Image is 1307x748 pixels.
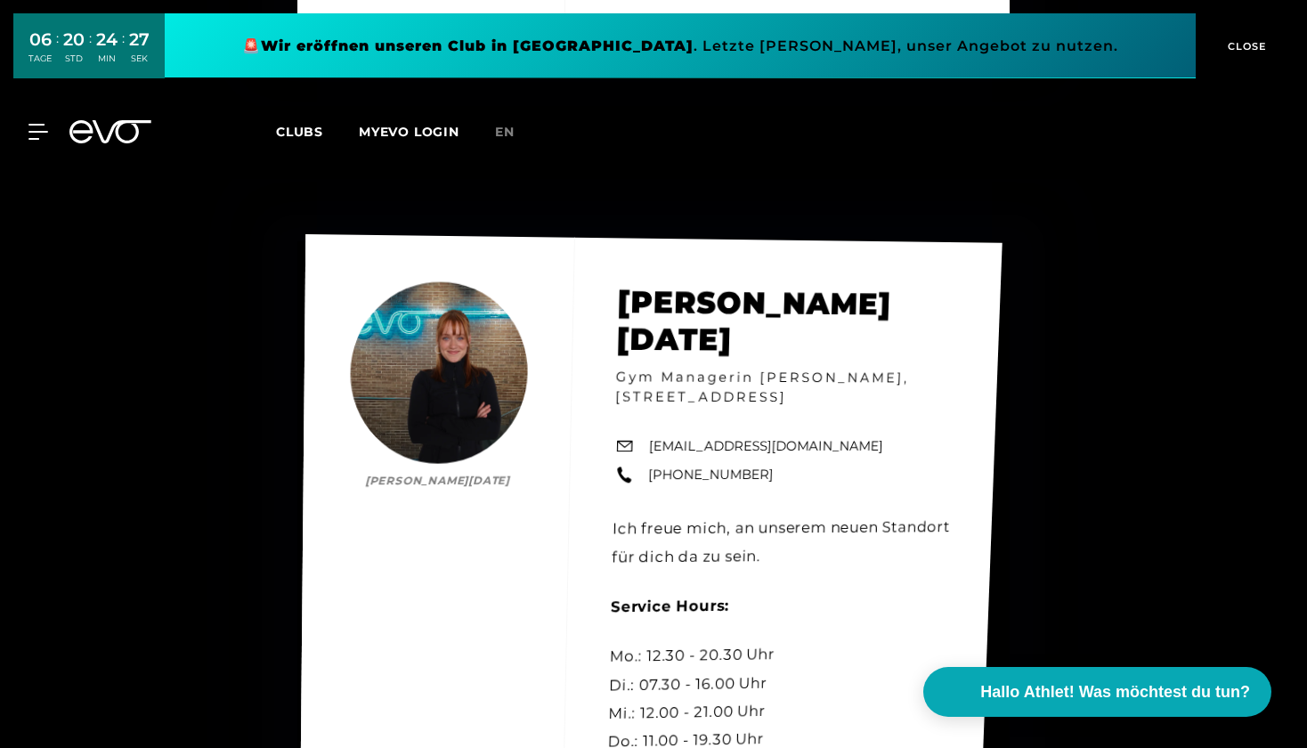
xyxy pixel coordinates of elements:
[495,124,515,140] span: en
[63,27,85,53] div: 20
[28,53,52,65] div: TAGE
[129,27,150,53] div: 27
[276,123,359,140] a: Clubs
[648,465,774,485] a: [PHONE_NUMBER]
[276,124,323,140] span: Clubs
[359,124,459,140] a: MYEVO LOGIN
[1223,38,1267,54] span: CLOSE
[649,436,884,457] a: [EMAIL_ADDRESS][DOMAIN_NAME]
[56,28,59,76] div: :
[89,28,92,76] div: :
[28,27,52,53] div: 06
[63,53,85,65] div: STD
[122,28,125,76] div: :
[1196,13,1294,78] button: CLOSE
[129,53,150,65] div: SEK
[980,680,1250,704] span: Hallo Athlet! Was möchtest du tun?
[923,667,1271,717] button: Hallo Athlet! Was möchtest du tun?
[495,122,536,142] a: en
[96,53,118,65] div: MIN
[96,27,118,53] div: 24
